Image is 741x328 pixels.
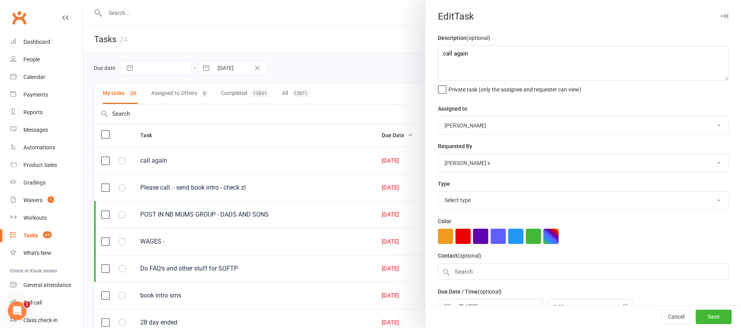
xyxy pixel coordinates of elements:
[438,179,450,188] label: Type
[23,215,47,221] div: Workouts
[10,174,82,192] a: Gradings
[23,250,52,256] div: What's New
[438,263,729,280] input: Search
[466,35,490,41] small: (optional)
[48,196,54,203] span: 1
[10,121,82,139] a: Messages
[23,282,71,288] div: General attendance
[10,104,82,121] a: Reports
[10,244,82,262] a: What's New
[23,127,48,133] div: Messages
[23,232,38,238] div: Tasks
[696,310,732,324] button: Save
[10,51,82,68] a: People
[23,144,55,151] div: Automations
[438,217,451,226] label: Color
[10,227,82,244] a: Tasks 24
[478,289,502,295] small: (optional)
[23,299,42,306] div: Roll call
[23,56,40,63] div: People
[438,34,490,42] label: Description
[10,276,82,294] a: General attendance kiosk mode
[23,39,50,45] div: Dashboard
[457,253,481,259] small: (optional)
[23,109,43,115] div: Reports
[10,33,82,51] a: Dashboard
[10,156,82,174] a: Product Sales
[24,301,30,308] span: 1
[10,209,82,227] a: Workouts
[438,142,472,151] label: Requested By
[10,294,82,312] a: Roll call
[661,310,691,324] button: Cancel
[23,197,43,203] div: Waivers
[448,84,581,93] span: Private task (only the assignee and requester can view)
[10,86,82,104] a: Payments
[23,162,57,168] div: Product Sales
[23,91,48,98] div: Payments
[425,11,741,22] div: Edit Task
[10,192,82,209] a: Waivers 1
[438,104,467,113] label: Assigned to
[10,139,82,156] a: Automations
[8,301,27,320] iframe: Intercom live chat
[23,74,45,80] div: Calendar
[23,317,58,323] div: Class check-in
[9,8,29,27] a: Clubworx
[438,251,481,260] label: Contact
[43,231,52,238] span: 24
[438,287,502,296] label: Due Date / Time
[23,179,46,186] div: Gradings
[10,68,82,86] a: Calendar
